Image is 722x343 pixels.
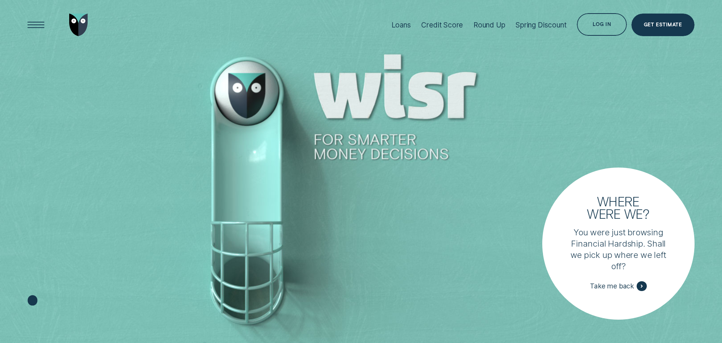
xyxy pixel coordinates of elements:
[516,21,566,29] div: Spring Discount
[577,13,627,36] button: Log in
[421,21,463,29] div: Credit Score
[542,168,694,320] a: Where were we?You were just browsing Financial Hardship. Shall we pick up where we left off?Take ...
[568,227,669,272] p: You were just browsing Financial Hardship. Shall we pick up where we left off?
[25,14,47,36] button: Open Menu
[631,14,695,36] a: Get Estimate
[582,195,655,220] h3: Where were we?
[590,282,634,290] span: Take me back
[391,21,411,29] div: Loans
[473,21,505,29] div: Round Up
[69,14,88,36] img: Wisr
